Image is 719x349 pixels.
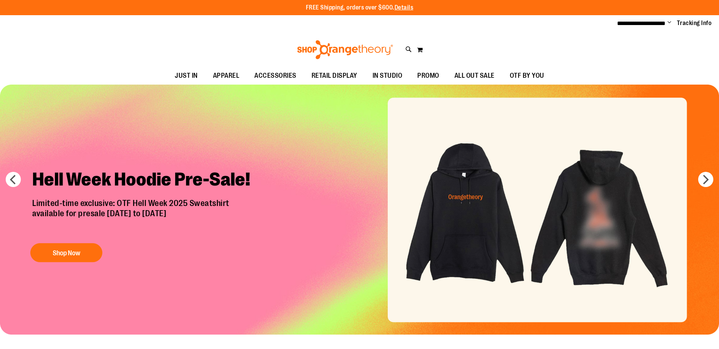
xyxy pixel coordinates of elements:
button: Account menu [667,19,671,27]
span: IN STUDIO [373,67,403,84]
button: prev [6,172,21,187]
a: Details [395,4,414,11]
button: Shop Now [30,243,102,262]
span: PROMO [417,67,439,84]
span: APPAREL [213,67,240,84]
img: Shop Orangetheory [296,40,394,59]
span: RETAIL DISPLAY [312,67,357,84]
p: Limited-time exclusive: OTF Hell Week 2025 Sweatshirt available for presale [DATE] to [DATE] [27,198,263,236]
h2: Hell Week Hoodie Pre-Sale! [27,162,263,198]
p: FREE Shipping, orders over $600. [306,3,414,12]
a: Hell Week Hoodie Pre-Sale! Limited-time exclusive: OTF Hell Week 2025 Sweatshirtavailable for pre... [27,162,263,266]
span: JUST IN [175,67,198,84]
span: ACCESSORIES [254,67,296,84]
a: Tracking Info [677,19,712,27]
button: next [698,172,713,187]
span: OTF BY YOU [510,67,544,84]
span: ALL OUT SALE [454,67,495,84]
